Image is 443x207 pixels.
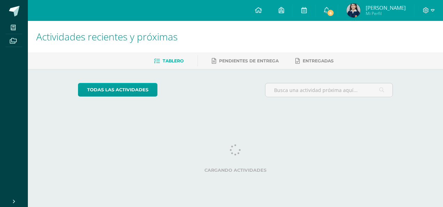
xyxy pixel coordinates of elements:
a: Entregadas [295,55,334,67]
span: 6 [327,9,334,17]
input: Busca una actividad próxima aquí... [265,83,393,97]
a: Tablero [154,55,184,67]
label: Cargando actividades [78,168,393,173]
span: Actividades recientes y próximas [36,30,178,43]
a: Pendientes de entrega [212,55,279,67]
a: todas las Actividades [78,83,157,97]
span: Entregadas [303,58,334,63]
img: cac63cfbbdf6a6b275a91112a9432640.png [347,3,360,17]
span: Tablero [163,58,184,63]
span: Pendientes de entrega [219,58,279,63]
span: Mi Perfil [366,10,406,16]
span: [PERSON_NAME] [366,4,406,11]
